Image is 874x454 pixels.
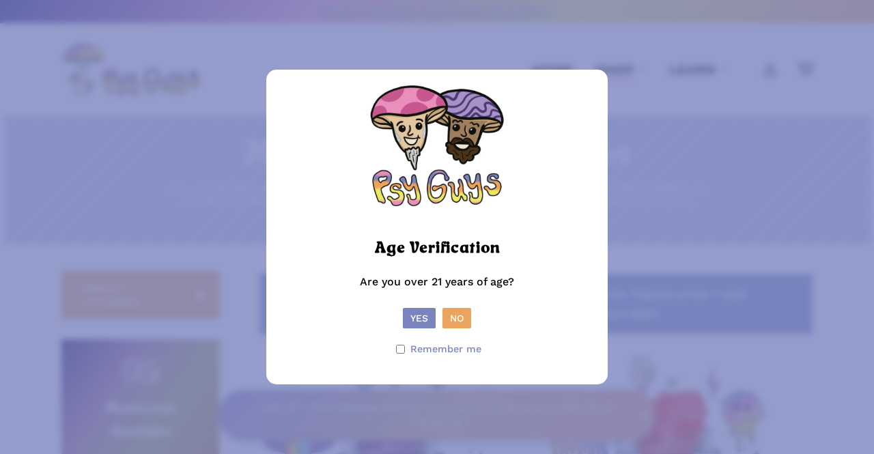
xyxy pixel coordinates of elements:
[403,308,436,328] button: Yes
[410,339,481,358] span: Remember me
[369,83,505,220] img: Psy Guys Logo
[280,272,594,308] p: Are you over 21 years of age?
[442,308,471,328] button: No
[375,237,500,261] h2: Age Verification
[396,345,405,354] input: Remember me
